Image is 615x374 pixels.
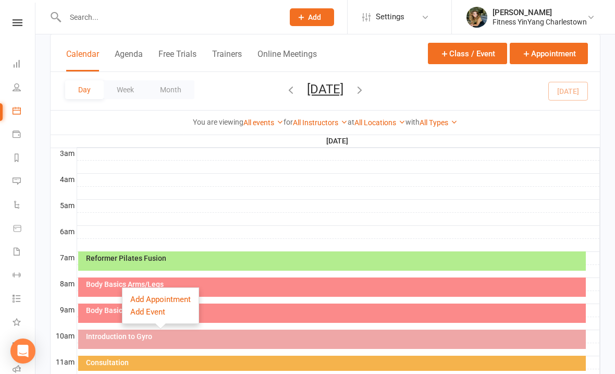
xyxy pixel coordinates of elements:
a: Dashboard [13,53,36,77]
button: Trainers [212,49,242,71]
th: 9am [51,304,77,317]
a: What's New [13,311,36,335]
button: Add Appointment [130,293,191,306]
button: Month [147,80,194,99]
button: Free Trials [158,49,196,71]
strong: at [348,118,354,126]
button: Class / Event [428,43,507,64]
th: 5am [51,199,77,212]
a: Calendar [13,100,36,124]
span: Settings [376,5,404,29]
button: Day [65,80,104,99]
div: Body Basics Arms/Legs [85,307,584,314]
div: [PERSON_NAME] [493,8,587,17]
th: 3am [51,147,77,160]
button: Agenda [115,49,143,71]
button: Add Event [130,306,165,318]
th: 8am [51,278,77,291]
a: All events [243,118,284,127]
a: People [13,77,36,100]
button: [DATE] [307,82,343,96]
strong: You are viewing [193,118,243,126]
a: All Locations [354,118,405,127]
th: [DATE] [77,135,600,148]
img: thumb_image1684727916.png [466,7,487,28]
a: All Types [420,118,458,127]
th: 7am [51,251,77,264]
button: Calendar [66,49,99,71]
span: Add [308,13,321,21]
button: Week [104,80,147,99]
button: Add [290,8,334,26]
div: Body Basics Arms/Legs [85,281,584,288]
input: Search... [62,10,276,25]
a: General attendance kiosk mode [13,335,36,358]
th: 6am [51,225,77,238]
div: Fitness YinYang Charlestown [493,17,587,27]
strong: for [284,118,293,126]
div: Consultation [85,359,584,366]
a: Payments [13,124,36,147]
strong: with [405,118,420,126]
div: Introduction to Gyro [85,333,584,340]
button: Appointment [510,43,588,64]
a: Reports [13,147,36,171]
button: Online Meetings [257,49,317,71]
a: Product Sales [13,218,36,241]
th: 11am [51,356,77,369]
th: 10am [51,330,77,343]
th: 4am [51,173,77,186]
div: Reformer Pilates Fusion [85,255,584,262]
div: Open Intercom Messenger [10,339,35,364]
a: All Instructors [293,118,348,127]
